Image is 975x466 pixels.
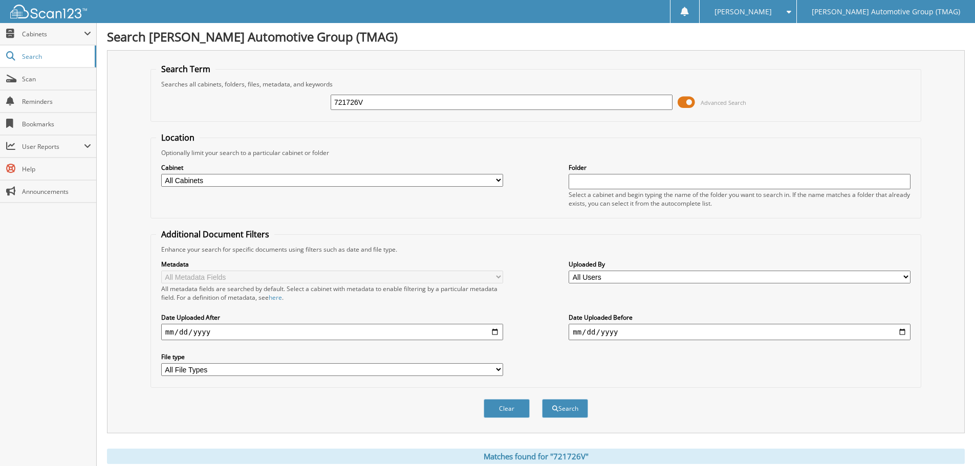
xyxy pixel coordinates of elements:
[569,324,911,340] input: end
[161,163,503,172] label: Cabinet
[569,190,911,208] div: Select a cabinet and begin typing the name of the folder you want to search in. If the name match...
[701,99,746,106] span: Advanced Search
[22,187,91,196] span: Announcements
[156,80,916,88] div: Searches all cabinets, folders, files, metadata, and keywords
[156,63,215,75] legend: Search Term
[569,313,911,322] label: Date Uploaded Before
[22,30,84,38] span: Cabinets
[161,324,503,340] input: start
[22,165,91,173] span: Help
[22,97,91,106] span: Reminders
[812,9,960,15] span: [PERSON_NAME] Automotive Group (TMAG)
[22,142,84,151] span: User Reports
[161,352,503,361] label: File type
[22,120,91,128] span: Bookmarks
[484,399,530,418] button: Clear
[107,28,965,45] h1: Search [PERSON_NAME] Automotive Group (TMAG)
[107,449,965,464] div: Matches found for "721726V"
[10,5,87,18] img: scan123-logo-white.svg
[156,245,916,254] div: Enhance your search for specific documents using filters such as date and file type.
[569,163,911,172] label: Folder
[569,260,911,269] label: Uploaded By
[161,260,503,269] label: Metadata
[161,284,503,302] div: All metadata fields are searched by default. Select a cabinet with metadata to enable filtering b...
[269,293,282,302] a: here
[714,9,772,15] span: [PERSON_NAME]
[156,132,200,143] legend: Location
[22,52,90,61] span: Search
[542,399,588,418] button: Search
[161,313,503,322] label: Date Uploaded After
[156,148,916,157] div: Optionally limit your search to a particular cabinet or folder
[156,229,274,240] legend: Additional Document Filters
[22,75,91,83] span: Scan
